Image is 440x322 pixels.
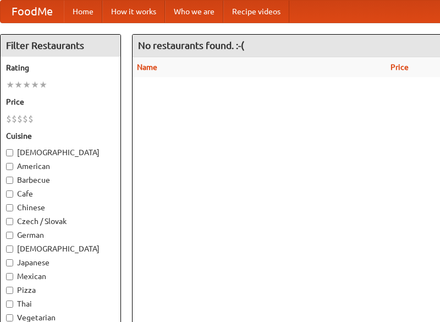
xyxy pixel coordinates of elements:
li: $ [12,113,17,125]
input: Japanese [6,259,13,266]
input: American [6,163,13,170]
a: FoodMe [1,1,64,23]
label: Japanese [6,257,115,268]
input: Thai [6,301,13,308]
ng-pluralize: No restaurants found. :-( [138,40,244,51]
label: German [6,230,115,241]
li: ★ [31,79,39,91]
label: Barbecue [6,174,115,185]
label: Czech / Slovak [6,216,115,227]
li: ★ [6,79,14,91]
label: Pizza [6,285,115,296]
h5: Cuisine [6,130,115,141]
input: Czech / Slovak [6,218,13,225]
input: Mexican [6,273,13,280]
label: Thai [6,298,115,309]
h5: Price [6,96,115,107]
li: $ [17,113,23,125]
input: [DEMOGRAPHIC_DATA] [6,149,13,156]
li: ★ [23,79,31,91]
input: Cafe [6,190,13,198]
a: Price [391,63,409,72]
label: Chinese [6,202,115,213]
label: American [6,161,115,172]
li: ★ [39,79,47,91]
input: [DEMOGRAPHIC_DATA] [6,245,13,253]
input: German [6,232,13,239]
label: Cafe [6,188,115,199]
li: $ [6,113,12,125]
label: Mexican [6,271,115,282]
li: $ [23,113,28,125]
a: Recipe videos [223,1,289,23]
input: Pizza [6,287,13,294]
input: Vegetarian [6,314,13,321]
label: [DEMOGRAPHIC_DATA] [6,243,115,254]
h4: Filter Restaurants [1,35,120,57]
li: $ [28,113,34,125]
a: Who we are [165,1,223,23]
a: How it works [102,1,165,23]
label: [DEMOGRAPHIC_DATA] [6,147,115,158]
li: ★ [14,79,23,91]
a: Name [137,63,157,72]
h5: Rating [6,62,115,73]
input: Chinese [6,204,13,211]
input: Barbecue [6,177,13,184]
a: Home [64,1,102,23]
